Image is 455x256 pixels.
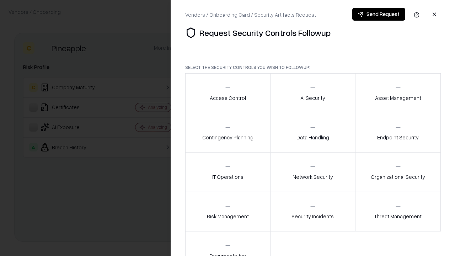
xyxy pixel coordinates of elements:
p: Data Handling [296,134,329,141]
p: Endpoint Security [377,134,419,141]
p: Security Incidents [291,213,334,220]
p: Organizational Security [371,173,425,181]
p: Contingency Planning [202,134,253,141]
p: Asset Management [375,94,421,102]
p: AI Security [300,94,325,102]
button: Endpoint Security [355,113,441,153]
button: Send Request [352,8,405,21]
button: AI Security [270,73,356,113]
button: Threat Management [355,192,441,231]
button: Organizational Security [355,152,441,192]
button: Security Incidents [270,192,356,231]
button: Access Control [185,73,271,113]
p: Access Control [210,94,246,102]
button: Asset Management [355,73,441,113]
button: Risk Management [185,192,271,231]
p: Select the security controls you wish to followup: [185,64,441,70]
button: Contingency Planning [185,113,271,153]
p: Network Security [293,173,333,181]
p: Threat Management [374,213,422,220]
p: Request Security Controls Followup [199,27,331,38]
button: Data Handling [270,113,356,153]
p: Risk Management [207,213,249,220]
button: IT Operations [185,152,271,192]
p: IT Operations [212,173,243,181]
button: Network Security [270,152,356,192]
div: Vendors / Onboarding Card / Security Artifacts Request [185,11,316,18]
